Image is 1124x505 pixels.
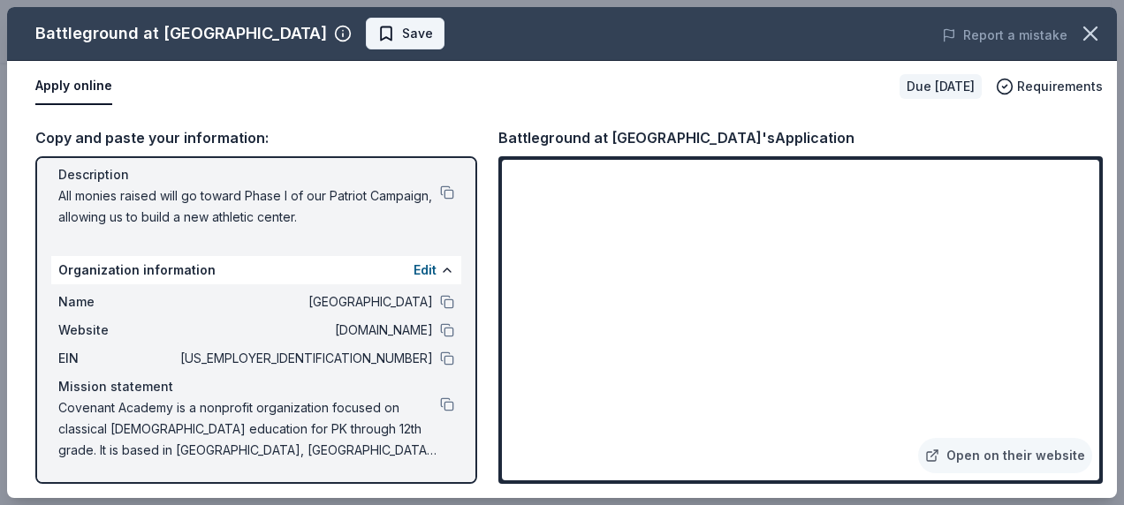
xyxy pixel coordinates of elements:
[918,438,1092,473] a: Open on their website
[58,376,454,397] div: Mission statement
[177,348,433,369] span: [US_EMPLOYER_IDENTIFICATION_NUMBER]
[51,256,461,284] div: Organization information
[35,19,327,48] div: Battleground at [GEOGRAPHIC_DATA]
[58,320,177,341] span: Website
[35,126,477,149] div: Copy and paste your information:
[58,291,177,313] span: Name
[942,25,1067,46] button: Report a mistake
[900,74,982,99] div: Due [DATE]
[35,68,112,105] button: Apply online
[58,348,177,369] span: EIN
[58,164,454,185] div: Description
[177,320,433,341] span: [DOMAIN_NAME]
[177,291,433,313] span: [GEOGRAPHIC_DATA]
[1017,76,1103,97] span: Requirements
[996,76,1103,97] button: Requirements
[58,185,440,228] span: All monies raised will go toward Phase I of our Patriot Campaign, allowing us to build a new athl...
[414,260,437,281] button: Edit
[402,23,433,44] span: Save
[498,126,854,149] div: Battleground at [GEOGRAPHIC_DATA]'s Application
[366,18,444,49] button: Save
[58,397,440,461] span: Covenant Academy is a nonprofit organization focused on classical [DEMOGRAPHIC_DATA] education fo...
